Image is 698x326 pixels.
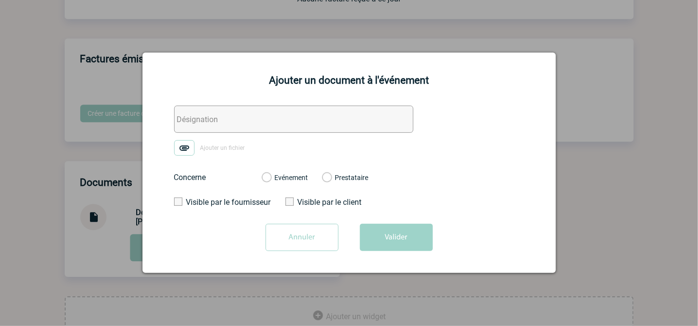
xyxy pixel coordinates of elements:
input: Désignation [174,106,413,133]
span: Ajouter un fichier [200,145,245,151]
label: Evénement [262,174,271,182]
label: Visible par le fournisseur [174,198,264,207]
h2: Ajouter un document à l'événement [155,74,544,86]
input: Annuler [266,224,339,251]
label: Concerne [174,173,252,182]
label: Visible par le client [286,198,376,207]
label: Prestataire [322,174,331,182]
button: Valider [360,224,433,251]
